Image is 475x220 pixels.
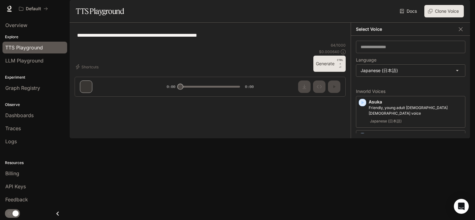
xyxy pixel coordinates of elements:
p: 64 / 1000 [331,43,346,48]
div: Open Intercom Messenger [454,199,469,214]
p: ⏎ [337,58,343,69]
p: Friendly, young adult Japanese female voice [369,105,463,116]
span: Japanese (日本語) [369,117,403,125]
button: Shortcuts [75,62,101,72]
p: CTRL + [337,58,343,66]
p: Inworld Voices [356,89,465,94]
button: Clone Voice [424,5,464,17]
p: Language [356,58,376,62]
p: $ 0.000640 [319,49,339,54]
button: GenerateCTRL +⏎ [313,56,346,72]
p: Asuka [369,99,463,105]
p: Satoshi [369,133,463,139]
button: All workspaces [16,2,51,15]
a: Docs [399,5,419,17]
h1: TTS Playground [76,5,124,17]
div: Japanese (日本語) [356,65,465,76]
p: Default [26,6,41,11]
